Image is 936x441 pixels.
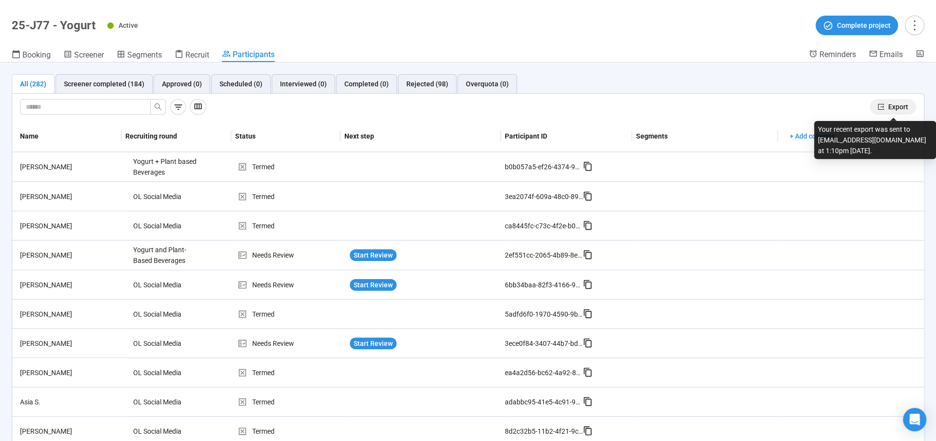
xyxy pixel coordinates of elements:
[505,250,583,261] div: 2ef551cc-2065-4b89-8eb6-f78a92faf464
[129,363,202,382] div: OL Social Media
[354,280,393,290] span: Start Review
[903,408,926,431] div: Open Intercom Messenger
[129,393,202,411] div: OL Social Media
[238,250,346,261] div: Needs Review
[837,20,891,31] span: Complete project
[238,338,346,349] div: Needs Review
[505,426,583,437] div: 8d2c32b5-11b2-4f21-9ce6-e69d41f7b98f
[129,152,202,181] div: Yogurt + Plant based Beverages
[238,220,346,231] div: Termed
[501,120,632,152] th: Participant ID
[782,128,843,144] button: + Add columns
[238,191,346,202] div: Termed
[22,50,51,60] span: Booking
[117,49,162,62] a: Segments
[16,191,129,202] div: [PERSON_NAME]
[505,191,583,202] div: 3ea2074f-609a-48c0-8908-6380c80d58a1
[505,161,583,172] div: b0b057a5-ef26-4374-9254-715b24227437
[219,79,262,89] div: Scheduled (0)
[16,367,129,378] div: [PERSON_NAME]
[16,250,129,261] div: [PERSON_NAME]
[63,49,104,62] a: Screener
[12,49,51,62] a: Booking
[16,426,129,437] div: [PERSON_NAME]
[121,120,231,152] th: Recruiting round
[129,334,202,353] div: OL Social Media
[340,120,501,152] th: Next step
[20,79,46,89] div: All (282)
[238,309,346,320] div: Termed
[869,49,903,61] a: Emails
[129,276,202,294] div: OL Social Media
[819,50,856,59] span: Reminders
[16,338,129,349] div: [PERSON_NAME]
[129,217,202,235] div: OL Social Media
[16,280,129,290] div: [PERSON_NAME]
[238,367,346,378] div: Termed
[12,19,96,32] h1: 25-J77 - Yogurt
[809,49,856,61] a: Reminders
[905,16,924,35] button: more
[505,220,583,231] div: ca8445fc-c73c-4f2e-b00c-d12a6055c42c
[877,103,884,110] span: export
[238,280,346,290] div: Needs Review
[350,279,397,291] button: Start Review
[870,99,916,115] button: exportExport
[16,309,129,320] div: [PERSON_NAME]
[350,249,397,261] button: Start Review
[119,21,138,29] span: Active
[466,79,509,89] div: Overquota (0)
[16,397,129,407] div: Asia S.
[505,280,583,290] div: 6bb34baa-82f3-4166-9cf2-74d43e48441e
[505,338,583,349] div: 3ece0f84-3407-44b7-bd66-a2ebca727e80
[790,131,835,141] span: + Add columns
[129,422,202,441] div: OL Social Media
[129,305,202,323] div: OL Social Media
[354,338,393,349] span: Start Review
[238,397,346,407] div: Termed
[505,367,583,378] div: ea4a2d56-bc62-4a92-8111-6cf833b044db
[12,120,121,152] th: Name
[814,121,936,159] div: Your recent export was sent to [EMAIL_ADDRESS][DOMAIN_NAME] at 1:10pm [DATE].
[233,50,275,59] span: Participants
[222,49,275,62] a: Participants
[64,79,144,89] div: Screener completed (184)
[632,120,778,152] th: Segments
[406,79,448,89] div: Rejected (98)
[127,50,162,60] span: Segments
[816,16,898,35] button: Complete project
[888,101,908,112] span: Export
[505,309,583,320] div: 5adfd6f0-1970-4590-9b9a-75c7ca41c5ea
[16,220,129,231] div: [PERSON_NAME]
[238,161,346,172] div: Termed
[185,50,209,60] span: Recruit
[129,187,202,206] div: OL Social Media
[129,241,202,270] div: Yogurt and Plant-Based Beverages
[350,338,397,349] button: Start Review
[231,120,340,152] th: Status
[150,99,166,115] button: search
[175,49,209,62] a: Recruit
[354,250,393,261] span: Start Review
[16,161,129,172] div: [PERSON_NAME]
[238,426,346,437] div: Termed
[280,79,327,89] div: Interviewed (0)
[154,103,162,111] span: search
[344,79,389,89] div: Completed (0)
[908,19,921,32] span: more
[74,50,104,60] span: Screener
[879,50,903,59] span: Emails
[162,79,202,89] div: Approved (0)
[505,397,583,407] div: adabbc95-41e5-4c91-971d-71586a35c0c3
